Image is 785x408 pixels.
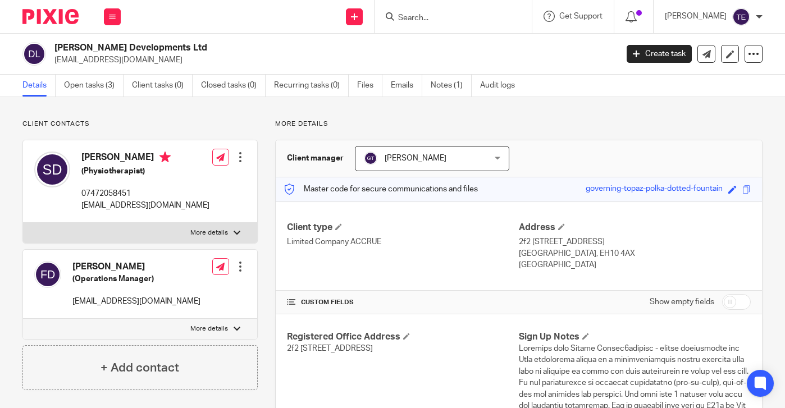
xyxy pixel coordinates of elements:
img: svg%3E [22,42,46,66]
div: governing-topaz-polka-dotted-fountain [586,183,723,196]
img: svg%3E [34,152,70,187]
p: [GEOGRAPHIC_DATA] [519,259,751,271]
img: svg%3E [364,152,377,165]
img: Pixie [22,9,79,24]
span: [PERSON_NAME] [385,154,446,162]
h4: Address [519,222,751,233]
p: More details [190,324,228,333]
p: [EMAIL_ADDRESS][DOMAIN_NAME] [81,200,209,211]
label: Show empty fields [650,296,714,308]
a: Emails [391,75,422,97]
p: Client contacts [22,120,258,129]
a: Closed tasks (0) [201,75,266,97]
input: Search [397,13,498,24]
img: svg%3E [34,261,61,288]
h4: Registered Office Address [287,331,519,343]
a: Details [22,75,56,97]
a: Client tasks (0) [132,75,193,97]
h4: Sign Up Notes [519,331,751,343]
img: svg%3E [732,8,750,26]
a: Open tasks (3) [64,75,124,97]
p: 2f2 [STREET_ADDRESS] [519,236,751,247]
h4: + Add contact [101,359,179,377]
a: Files [357,75,382,97]
i: Primary [159,152,171,163]
p: [EMAIL_ADDRESS][DOMAIN_NAME] [72,296,200,307]
h3: Client manager [287,153,344,164]
h4: [PERSON_NAME] [81,152,209,166]
h4: Client type [287,222,519,233]
a: Recurring tasks (0) [274,75,349,97]
a: Create task [627,45,692,63]
a: Notes (1) [431,75,472,97]
h5: (Physiotherapist) [81,166,209,177]
p: Master code for secure communications and files [284,184,478,195]
h5: (Operations Manager) [72,273,200,285]
p: More details [190,228,228,237]
h4: [PERSON_NAME] [72,261,200,273]
p: More details [275,120,763,129]
a: Audit logs [480,75,523,97]
p: [EMAIL_ADDRESS][DOMAIN_NAME] [54,54,610,66]
h4: CUSTOM FIELDS [287,298,519,307]
p: [GEOGRAPHIC_DATA], EH10 4AX [519,248,751,259]
p: Limited Company ACCRUE [287,236,519,247]
span: 2f2 [STREET_ADDRESS] [287,345,373,352]
p: 07472058451 [81,188,209,199]
h2: [PERSON_NAME] Developments Ltd [54,42,499,54]
p: [PERSON_NAME] [665,11,727,22]
span: Get Support [559,12,603,20]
